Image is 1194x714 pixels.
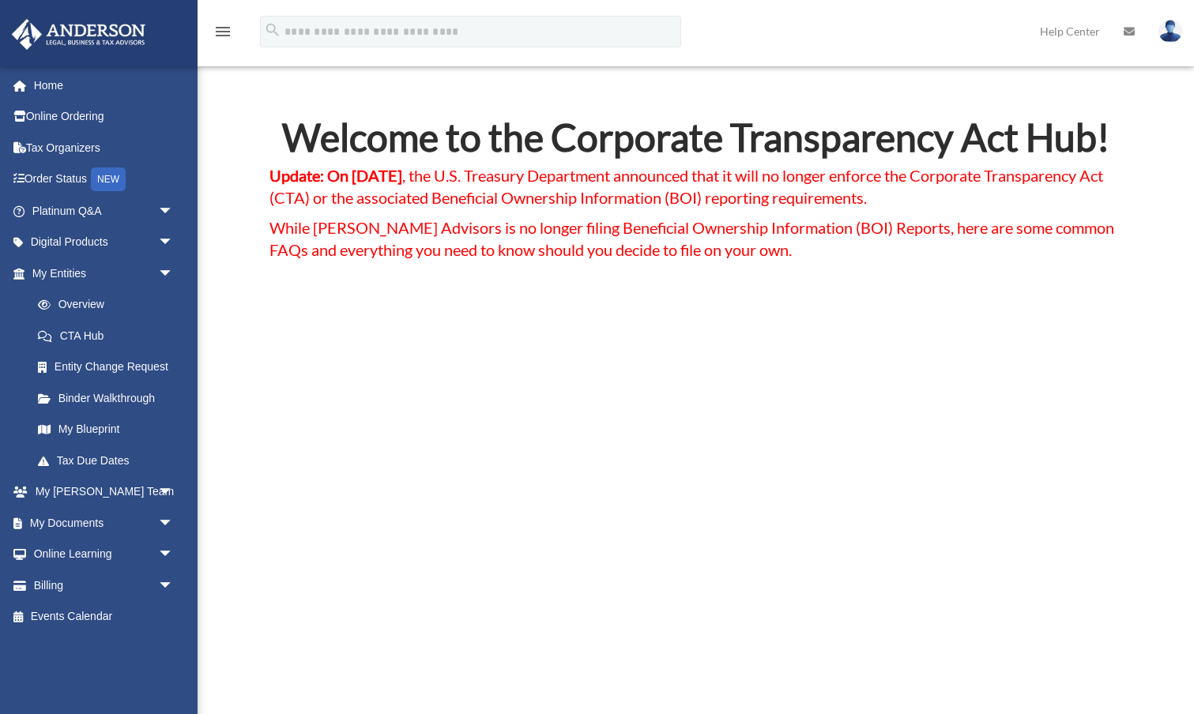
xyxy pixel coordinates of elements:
a: Overview [22,289,198,321]
a: Online Learningarrow_drop_down [11,539,198,570]
iframe: Corporate Transparency Act Shocker: Treasury Announces Major Updates! [355,292,1038,676]
a: Entity Change Request [22,351,198,383]
i: search [264,21,281,39]
div: NEW [91,167,126,191]
a: Tax Due Dates [22,445,198,476]
strong: Update: On [DATE] [269,166,402,185]
a: Billingarrow_drop_down [11,569,198,601]
img: User Pic [1158,20,1182,43]
a: Online Ordering [11,101,198,133]
a: Events Calendar [11,601,198,633]
span: arrow_drop_down [158,257,190,290]
a: My Blueprint [22,414,198,445]
a: Tax Organizers [11,132,198,163]
span: arrow_drop_down [158,476,190,509]
a: My [PERSON_NAME] Teamarrow_drop_down [11,476,198,508]
h2: Welcome to the Corporate Transparency Act Hub! [269,118,1123,164]
span: arrow_drop_down [158,569,190,602]
span: arrow_drop_down [158,195,190,227]
a: My Documentsarrow_drop_down [11,507,198,539]
span: arrow_drop_down [158,507,190,539]
span: arrow_drop_down [158,539,190,571]
a: Binder Walkthrough [22,382,198,414]
span: , the U.S. Treasury Department announced that it will no longer enforce the Corporate Transparenc... [269,166,1103,207]
a: Home [11,70,198,101]
a: Order StatusNEW [11,163,198,196]
a: menu [213,28,232,41]
i: menu [213,22,232,41]
span: arrow_drop_down [158,227,190,259]
a: My Entitiesarrow_drop_down [11,257,198,289]
span: While [PERSON_NAME] Advisors is no longer filing Beneficial Ownership Information (BOI) Reports, ... [269,218,1114,259]
a: Digital Productsarrow_drop_down [11,227,198,258]
img: Anderson Advisors Platinum Portal [7,19,150,50]
a: CTA Hub [22,320,190,351]
a: Platinum Q&Aarrow_drop_down [11,195,198,227]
